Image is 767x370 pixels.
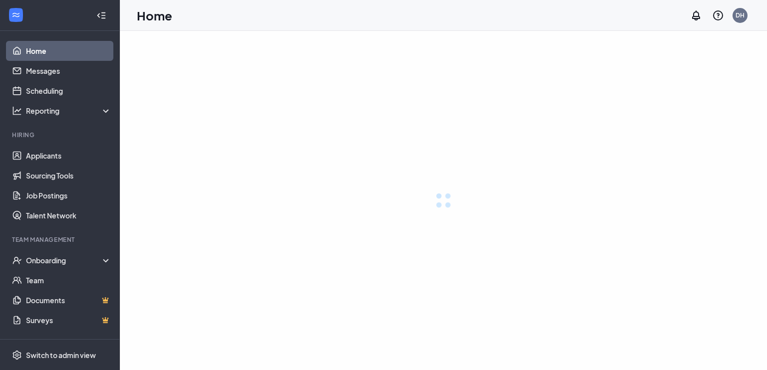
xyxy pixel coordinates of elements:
[26,146,111,166] a: Applicants
[26,205,111,225] a: Talent Network
[137,7,172,24] h1: Home
[26,270,111,290] a: Team
[26,310,111,330] a: SurveysCrown
[12,106,22,116] svg: Analysis
[26,166,111,185] a: Sourcing Tools
[26,61,111,81] a: Messages
[26,290,111,310] a: DocumentsCrown
[26,81,111,101] a: Scheduling
[12,255,22,265] svg: UserCheck
[26,185,111,205] a: Job Postings
[712,9,724,21] svg: QuestionInfo
[690,9,702,21] svg: Notifications
[12,235,109,244] div: Team Management
[26,350,96,360] div: Switch to admin view
[12,131,109,139] div: Hiring
[26,255,112,265] div: Onboarding
[11,10,21,20] svg: WorkstreamLogo
[26,41,111,61] a: Home
[736,11,745,19] div: DH
[96,10,106,20] svg: Collapse
[12,350,22,360] svg: Settings
[26,106,112,116] div: Reporting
